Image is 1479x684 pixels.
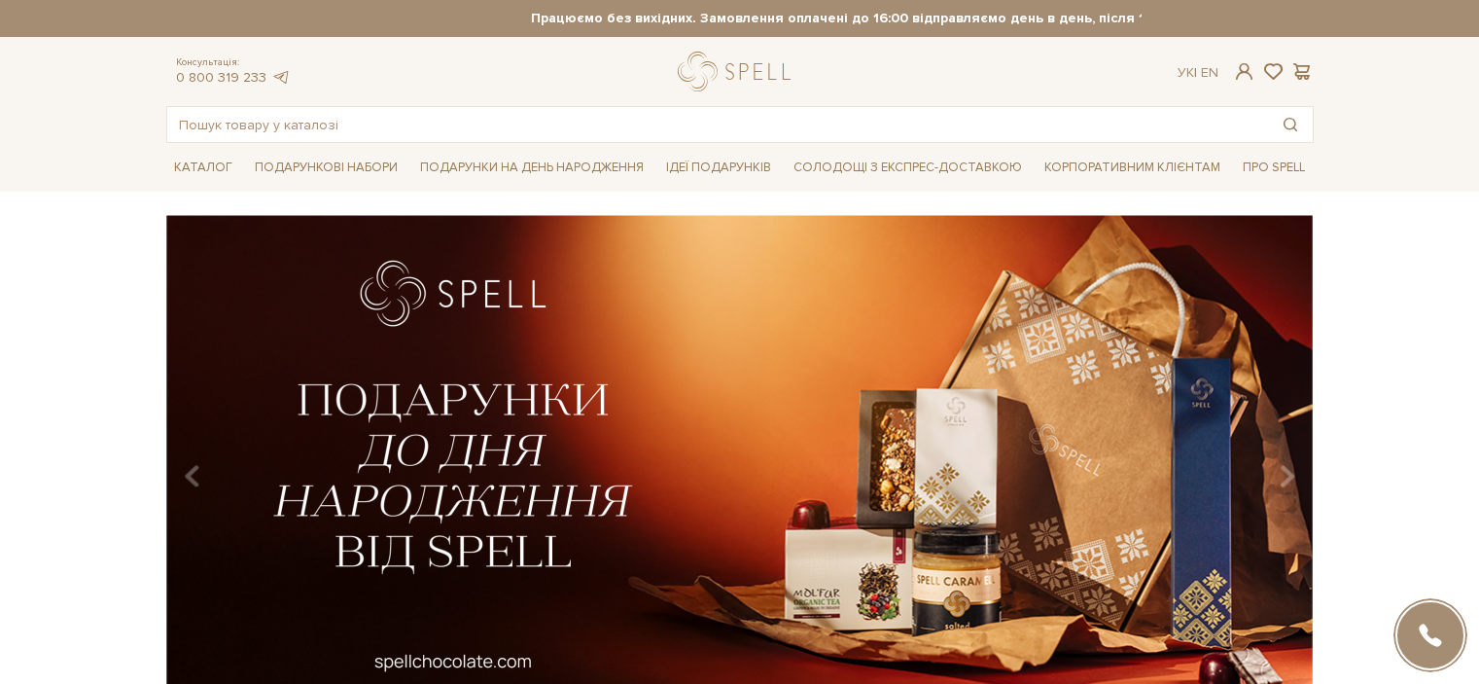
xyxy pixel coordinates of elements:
[167,107,1268,142] input: Пошук товару у каталозі
[1201,64,1218,81] a: En
[176,69,266,86] a: 0 800 319 233
[176,56,291,69] span: Консультація:
[166,153,240,183] span: Каталог
[786,151,1030,184] a: Солодощі з експрес-доставкою
[1235,153,1313,183] span: Про Spell
[1194,64,1197,81] span: |
[1268,107,1313,142] button: Пошук товару у каталозі
[271,69,291,86] a: telegram
[1178,64,1218,82] div: Ук
[658,153,779,183] span: Ідеї подарунків
[412,153,651,183] span: Подарунки на День народження
[1037,151,1228,184] a: Корпоративним клієнтам
[247,153,405,183] span: Подарункові набори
